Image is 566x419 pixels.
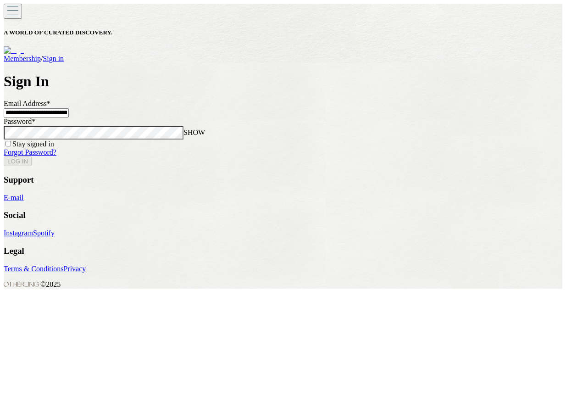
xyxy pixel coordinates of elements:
[43,55,64,62] a: Sign in
[4,280,61,288] span: © 2025
[4,265,63,273] a: Terms & Conditions
[4,194,24,201] a: E-mail
[4,210,562,220] h3: Social
[33,229,55,237] a: Spotify
[4,29,562,36] h5: A WORLD OF CURATED DISCOVERY.
[41,55,43,62] span: /
[183,128,205,136] span: SHOW
[12,140,54,148] label: Stay signed in
[4,117,35,125] label: Password
[4,73,562,90] h1: Sign In
[4,100,50,107] label: Email Address
[4,46,24,55] img: logo
[4,175,562,185] h3: Support
[4,148,56,156] a: Forgot Password?
[4,246,562,256] h3: Legal
[4,156,32,166] button: LOG IN
[4,55,41,62] a: Membership
[63,265,86,273] a: Privacy
[4,229,33,237] a: Instagram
